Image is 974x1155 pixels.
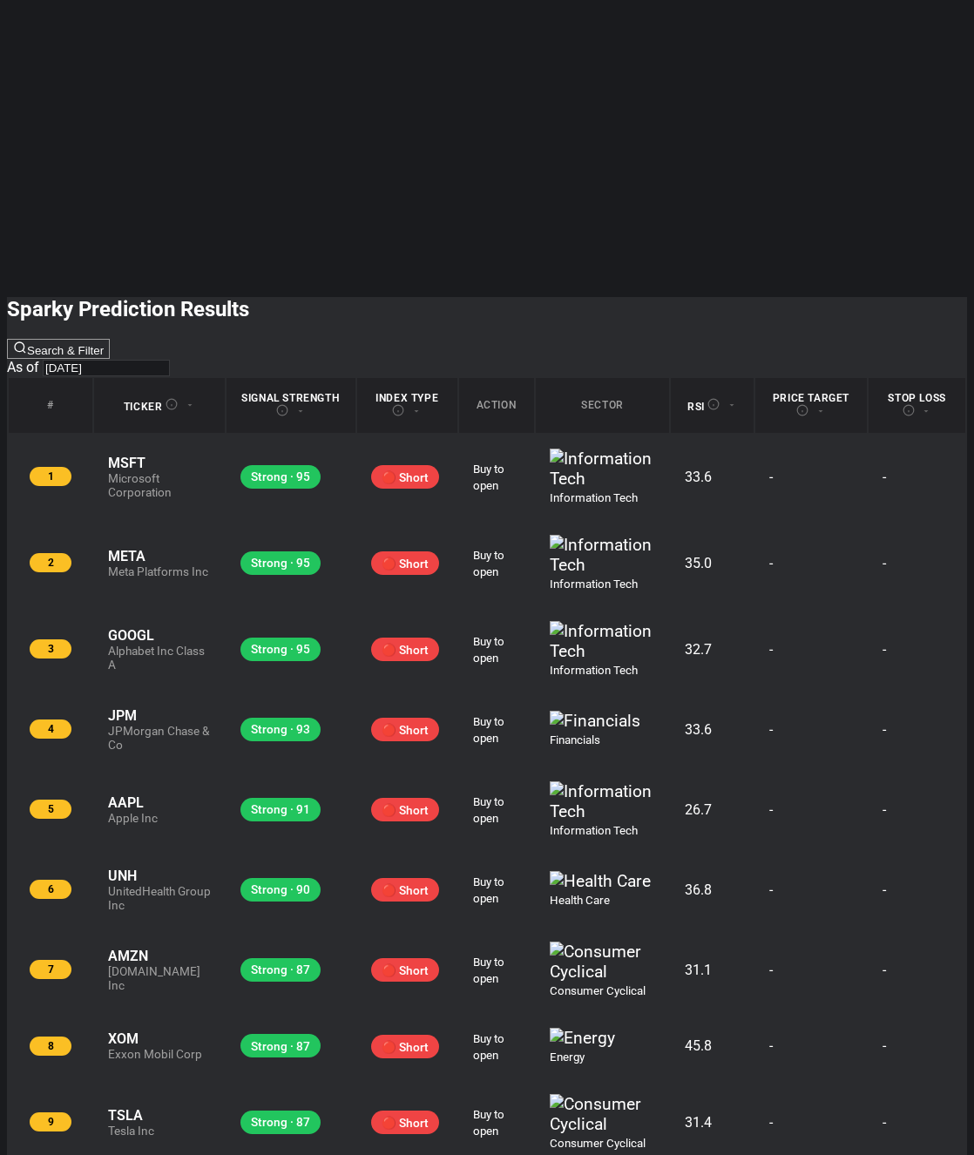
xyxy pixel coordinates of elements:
[459,378,534,433] th: Action: activate to sort column ascending
[755,378,867,433] th: Price Target : activate to sort column ascending
[108,1107,211,1124] div: TSLA
[883,555,886,571] span: -
[240,958,321,982] span: Strong · 87
[550,984,646,997] small: Consumer Cyclical
[371,878,439,902] span: 🔴 Short
[883,469,886,485] span: -
[685,469,712,485] span: 33.6
[371,465,439,489] span: 🔴 Short
[550,1137,646,1150] small: Consumer Cyclical
[371,1035,439,1058] span: 🔴 Short
[108,794,211,811] div: AAPL
[30,467,71,486] span: 1
[30,1037,71,1056] span: 8
[883,721,886,738] span: -
[108,707,211,724] div: JPM
[550,491,638,504] small: Information Tech
[30,960,71,979] span: 7
[550,894,610,907] small: Health Care
[769,555,773,571] span: -
[769,801,773,818] span: -
[108,1124,211,1138] div: Tesla Inc
[883,1037,886,1054] span: -
[473,635,504,665] small: Buy to open
[108,884,211,912] div: UnitedHealth Group Inc
[888,392,945,404] span: Stop Loss
[108,964,211,992] div: [DOMAIN_NAME] Inc
[108,868,211,884] div: UNH
[371,798,439,821] span: 🔴 Short
[124,401,163,413] span: Ticker
[240,798,321,821] span: Strong · 91
[7,297,967,321] h2: Sparky Prediction Results
[473,549,504,578] small: Buy to open
[240,465,321,489] span: Strong · 95
[108,627,211,644] div: GOOGL
[94,378,225,433] th: Ticker : activate to sort column ascending
[685,801,712,818] span: 26.7
[550,1028,615,1048] img: Energy
[240,718,321,741] span: Strong · 93
[371,551,439,575] span: 🔴 Short
[473,1108,504,1138] small: Buy to open
[30,553,71,572] span: 2
[769,881,773,898] span: -
[108,564,211,578] div: Meta Platforms Inc
[227,378,355,433] th: Signal Strength : activate to sort column ascending
[685,555,712,571] span: 35.0
[473,795,504,825] small: Buy to open
[357,378,457,433] th: Index Type : activate to sort column ascending
[473,1032,504,1062] small: Buy to open
[7,339,110,359] button: Search & Filter
[883,881,886,898] span: -
[108,948,211,964] div: AMZN
[550,711,640,731] img: Financials
[883,801,886,818] span: -
[773,392,849,404] span: Price Target
[108,1030,211,1047] div: XOM
[240,638,321,661] span: Strong · 95
[769,641,773,658] span: -
[108,1047,211,1061] div: Exxon Mobil Corp
[108,548,211,564] div: META
[685,962,712,978] span: 31.1
[769,469,773,485] span: -
[9,378,92,433] th: #: activate to sort column ascending
[550,871,651,891] img: Health Care
[30,719,71,739] span: 4
[473,875,504,905] small: Buy to open
[7,359,39,375] span: As of
[371,1111,439,1134] span: 🔴 Short
[30,639,71,659] span: 3
[550,1094,655,1134] img: Consumer Cyclical
[550,942,655,982] img: Consumer Cyclical
[671,378,754,433] th: RSI : activate to sort column ascending
[371,638,439,661] span: 🔴 Short
[550,664,638,677] small: Information Tech
[769,1114,773,1131] span: -
[473,715,504,745] small: Buy to open
[240,878,321,902] span: Strong · 90
[685,721,712,738] span: 33.6
[769,962,773,978] span: -
[550,824,638,837] small: Information Tech
[108,644,211,672] div: Alphabet Inc Class A
[371,958,439,982] span: 🔴 Short
[769,1037,773,1054] span: -
[869,378,965,433] th: Stop Loss : activate to sort column ascending
[550,1050,585,1064] small: Energy
[685,881,712,898] span: 36.8
[550,535,655,575] img: Information Tech
[550,449,655,489] img: Information Tech
[769,721,773,738] span: -
[685,1037,712,1054] span: 45.8
[685,1114,712,1131] span: 31.4
[685,641,712,658] span: 32.7
[550,621,655,661] img: Information Tech
[536,378,669,433] th: Sector: activate to sort column ascending
[473,463,504,492] small: Buy to open
[30,1112,71,1131] span: 9
[371,718,439,741] span: 🔴 Short
[241,392,340,404] span: Signal Strength
[108,724,211,752] div: JPMorgan Chase & Co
